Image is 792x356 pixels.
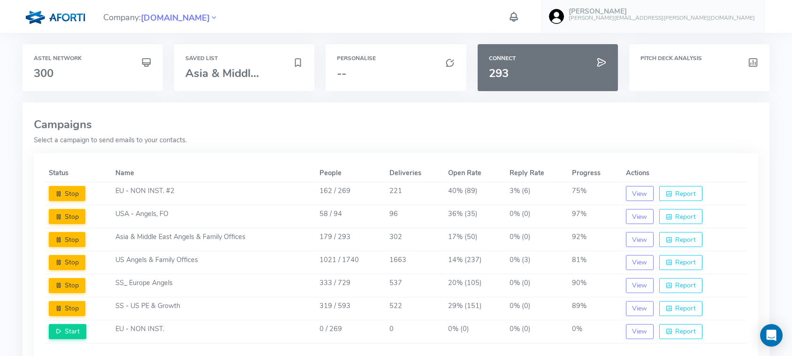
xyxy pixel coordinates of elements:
[568,164,622,182] th: Progress
[49,301,85,316] button: Stop
[141,12,210,23] a: [DOMAIN_NAME]
[34,135,758,146] p: Select a campaign to send emails to your contacts.
[49,255,85,270] button: Stop
[506,182,569,205] td: 3% (6)
[444,297,506,320] td: 29% (151)
[760,324,783,347] div: Open Intercom Messenger
[659,324,702,339] button: Report
[316,274,386,297] td: 333 / 729
[34,118,758,131] h3: Campaigns
[659,209,702,224] button: Report
[386,274,444,297] td: 537
[569,15,755,21] h6: [PERSON_NAME][EMAIL_ADDRESS][PERSON_NAME][DOMAIN_NAME]
[316,320,386,343] td: 0 / 269
[568,320,622,343] td: 0%
[568,205,622,228] td: 97%
[568,297,622,320] td: 89%
[386,320,444,343] td: 0
[112,164,316,182] th: Name
[112,228,316,251] td: Asia & Middle East Angels & Family Offices
[568,228,622,251] td: 92%
[444,205,506,228] td: 36% (35)
[626,324,654,339] button: View
[316,297,386,320] td: 319 / 593
[386,205,444,228] td: 96
[568,274,622,297] td: 90%
[506,164,569,182] th: Reply Rate
[386,164,444,182] th: Deliveries
[34,66,53,81] span: 300
[386,228,444,251] td: 302
[112,251,316,274] td: US Angels & Family Offices
[626,255,654,270] button: View
[185,55,303,62] h6: Saved List
[444,228,506,251] td: 17% (50)
[49,278,85,293] button: Stop
[112,297,316,320] td: SS - US PE & Growth
[103,8,218,25] span: Company:
[337,55,455,62] h6: Personalise
[386,182,444,205] td: 221
[45,164,112,182] th: Status
[506,205,569,228] td: 0% (0)
[49,186,85,201] button: Stop
[659,278,702,293] button: Report
[112,205,316,228] td: USA - Angels, FO
[386,251,444,274] td: 1663
[444,251,506,274] td: 14% (237)
[626,209,654,224] button: View
[185,66,259,81] span: Asia & Middl...
[49,324,86,339] button: Start
[444,182,506,205] td: 40% (89)
[112,320,316,343] td: EU - NON INST.
[626,232,654,247] button: View
[49,232,85,247] button: Stop
[444,320,506,343] td: 0% (0)
[337,66,346,81] span: --
[626,278,654,293] button: View
[659,255,702,270] button: Report
[141,12,210,24] span: [DOMAIN_NAME]
[622,164,747,182] th: Actions
[506,320,569,343] td: 0% (0)
[489,55,607,62] h6: Connect
[549,9,564,24] img: user-image
[506,297,569,320] td: 0% (0)
[640,55,758,62] h6: Pitch Deck Analysis
[316,164,386,182] th: People
[626,301,654,316] button: View
[316,182,386,205] td: 162 / 269
[659,301,702,316] button: Report
[316,251,386,274] td: 1021 / 1740
[489,66,509,81] span: 293
[34,55,152,62] h6: Astel Network
[316,205,386,228] td: 58 / 94
[506,251,569,274] td: 0% (3)
[506,274,569,297] td: 0% (0)
[386,297,444,320] td: 522
[112,182,316,205] td: EU - NON INST. #2
[568,251,622,274] td: 81%
[316,228,386,251] td: 179 / 293
[659,232,702,247] button: Report
[506,228,569,251] td: 0% (0)
[568,182,622,205] td: 75%
[444,274,506,297] td: 20% (105)
[444,164,506,182] th: Open Rate
[49,209,85,224] button: Stop
[112,274,316,297] td: SS_ Europe Angels
[659,186,702,201] button: Report
[626,186,654,201] button: View
[569,8,755,15] h5: [PERSON_NAME]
